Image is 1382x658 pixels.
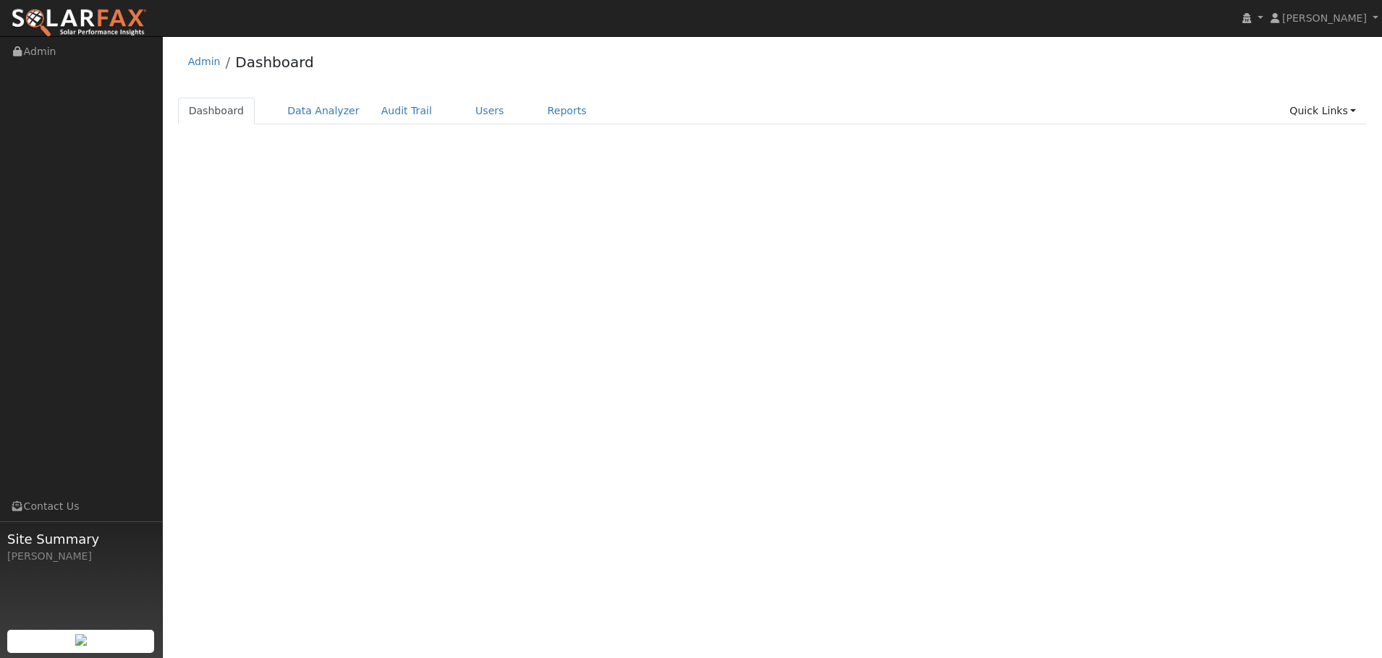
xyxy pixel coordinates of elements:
a: Admin [188,56,221,67]
div: [PERSON_NAME] [7,549,155,564]
img: SolarFax [11,8,147,38]
span: [PERSON_NAME] [1282,12,1367,24]
a: Dashboard [235,54,314,71]
img: retrieve [75,634,87,646]
a: Audit Trail [370,98,443,124]
a: Dashboard [178,98,255,124]
a: Quick Links [1279,98,1367,124]
a: Users [465,98,515,124]
a: Data Analyzer [276,98,370,124]
a: Reports [537,98,598,124]
span: Site Summary [7,529,155,549]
